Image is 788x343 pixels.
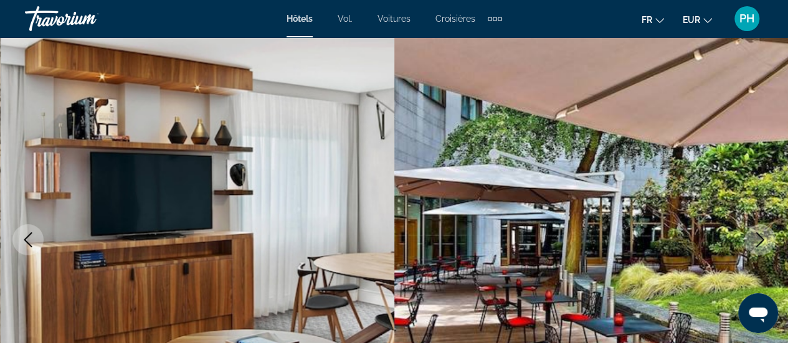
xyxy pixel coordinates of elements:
font: PH [739,12,754,25]
iframe: Bouton de lancement de la fenêtre de messagerie [738,293,778,333]
a: Travorium [25,2,150,35]
font: EUR [683,15,700,25]
a: Voitures [377,14,411,24]
button: Previous image [12,224,44,255]
button: Éléments de navigation supplémentaires [488,9,502,29]
a: Vol. [338,14,353,24]
a: Croisières [435,14,475,24]
button: Changer de devise [683,11,712,29]
button: Changer de langue [642,11,664,29]
font: fr [642,15,652,25]
button: Next image [744,224,776,255]
a: Hôtels [287,14,313,24]
button: Menu utilisateur [731,6,763,32]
